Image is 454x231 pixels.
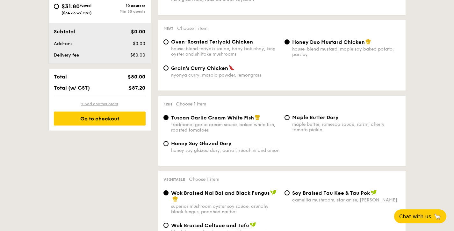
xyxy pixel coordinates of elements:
[434,213,441,220] span: 🦙
[171,39,253,45] span: Oven-Roasted Teriyaki Chicken
[229,65,234,71] img: icon-spicy.37a8142b.svg
[163,26,173,31] span: Meat
[171,148,279,153] div: honey soy glazed dory, carrot, zucchini and onion
[270,190,277,195] img: icon-vegan.f8ff3823.svg
[54,85,90,91] span: Total (w/ GST)
[163,65,169,71] input: Grain's Curry Chickennyonya curry, masala powder, lemongrass
[172,196,178,202] img: icon-chef-hat.a58ddaea.svg
[163,177,185,182] span: Vegetable
[163,115,169,120] input: Tuscan Garlic Cream White Fishtraditional garlic cream sauce, baked white fish, roasted tomatoes
[177,26,207,31] span: Choose 1 item
[292,197,400,203] div: camellia mushroom, star anise, [PERSON_NAME]
[292,122,400,132] div: maple butter, romesco sauce, raisin, cherry tomato pickle
[171,222,249,228] span: Wok Braised Celtuce and Tofu
[171,190,270,196] span: Wok Braised Nai Bai and Black Fungus
[163,190,169,195] input: Wok Braised Nai Bai and Black Fungussuperior mushroom oyster soy sauce, crunchy black fungus, poa...
[371,190,377,195] img: icon-vegan.f8ff3823.svg
[133,41,145,46] span: $0.00
[163,141,169,146] input: Honey Soy Glazed Doryhoney soy glazed dory, carrot, zucchini and onion
[394,209,446,223] button: Chat with us🦙
[128,74,145,80] span: $80.00
[171,122,279,133] div: traditional garlic cream sauce, baked white fish, roasted tomatoes
[54,112,146,126] div: Go to checkout
[292,39,365,45] span: Honey Duo Mustard Chicken
[171,46,279,57] div: house-blend teriyaki sauce, baby bok choy, king oyster and shiitake mushrooms
[285,115,290,120] input: Maple Butter Dorymaple butter, romesco sauce, raisin, cherry tomato pickle
[80,3,92,8] span: /guest
[250,222,256,228] img: icon-vegan.f8ff3823.svg
[171,140,232,146] span: Honey Soy Glazed Dory
[285,190,290,195] input: ⁠Soy Braised Tau Kee & Tau Pokcamellia mushroom, star anise, [PERSON_NAME]
[292,190,370,196] span: ⁠Soy Braised Tau Kee & Tau Pok
[255,114,260,120] img: icon-chef-hat.a58ddaea.svg
[54,41,72,46] span: Add-ons
[54,29,76,35] span: Subtotal
[100,9,146,14] div: Min 30 guests
[54,101,146,106] div: + Add another order
[130,52,145,58] span: $80.00
[399,214,431,220] span: Chat with us
[189,177,219,182] span: Choose 1 item
[292,114,339,120] span: Maple Butter Dory
[129,85,145,91] span: $87.20
[61,11,92,15] span: ($34.66 w/ GST)
[285,39,290,44] input: Honey Duo Mustard Chickenhouse-blend mustard, maple soy baked potato, parsley
[171,65,228,71] span: Grain's Curry Chicken
[163,39,169,44] input: Oven-Roasted Teriyaki Chickenhouse-blend teriyaki sauce, baby bok choy, king oyster and shiitake ...
[54,52,79,58] span: Delivery fee
[176,101,206,107] span: Choose 1 item
[163,223,169,228] input: Wok Braised Celtuce and Tofublack fungus, diced carrot, goji berry, superior ginger sauce
[292,46,400,57] div: house-blend mustard, maple soy baked potato, parsley
[54,4,59,9] input: $31.80/guest($34.66 w/ GST)10 coursesMin 30 guests
[54,74,67,80] span: Total
[365,39,371,44] img: icon-chef-hat.a58ddaea.svg
[171,72,279,78] div: nyonya curry, masala powder, lemongrass
[131,29,145,35] span: $0.00
[100,3,146,8] div: 10 courses
[61,3,80,10] span: $31.80
[163,102,172,106] span: Fish
[171,115,254,121] span: Tuscan Garlic Cream White Fish
[171,204,279,214] div: superior mushroom oyster soy sauce, crunchy black fungus, poached nai bai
